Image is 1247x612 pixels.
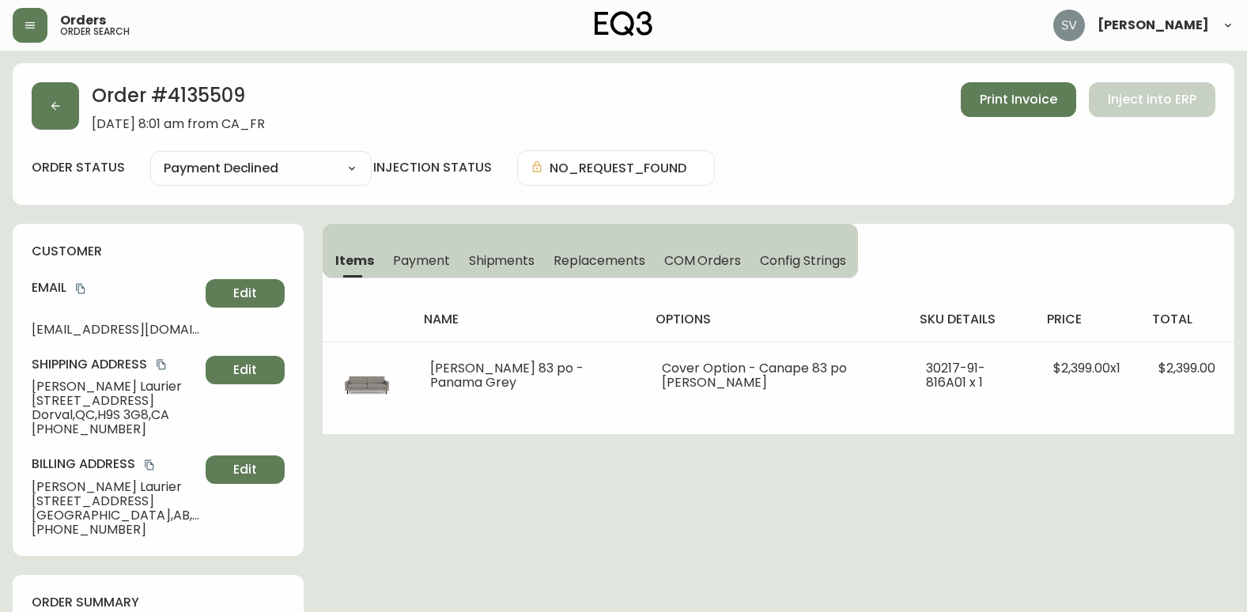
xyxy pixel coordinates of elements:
[60,14,106,27] span: Orders
[32,243,285,260] h4: customer
[664,252,742,269] span: COM Orders
[1047,311,1127,328] h4: price
[342,361,392,412] img: 30215-01-400-1-cljkg1tur09v20186a29a4lmi.jpg
[32,480,199,494] span: [PERSON_NAME] Laurier
[233,361,257,379] span: Edit
[32,422,199,436] span: [PHONE_NUMBER]
[595,11,653,36] img: logo
[424,311,630,328] h4: name
[469,252,535,269] span: Shipments
[32,159,125,176] label: order status
[32,394,199,408] span: [STREET_ADDRESS]
[206,279,285,308] button: Edit
[32,494,199,508] span: [STREET_ADDRESS]
[373,159,492,176] h4: injection status
[73,281,89,297] button: copy
[32,508,199,523] span: [GEOGRAPHIC_DATA] , AB , T2H 1S5 , CA
[92,117,265,131] span: [DATE] 8:01 am from CA_FR
[32,323,199,337] span: [EMAIL_ADDRESS][DOMAIN_NAME]
[32,523,199,537] span: [PHONE_NUMBER]
[961,82,1076,117] button: Print Invoice
[32,594,285,611] h4: order summary
[233,461,257,478] span: Edit
[335,252,374,269] span: Items
[1158,359,1215,377] span: $2,399.00
[1098,19,1209,32] span: [PERSON_NAME]
[980,91,1057,108] span: Print Invoice
[32,356,199,373] h4: Shipping Address
[920,311,1022,328] h4: sku details
[153,357,169,372] button: copy
[430,359,584,391] span: [PERSON_NAME] 83 po - Panama Grey
[662,361,888,390] li: Cover Option - Canape 83 po [PERSON_NAME]
[554,252,644,269] span: Replacements
[1053,9,1085,41] img: 0ef69294c49e88f033bcbeb13310b844
[760,252,845,269] span: Config Strings
[1053,359,1120,377] span: $2,399.00 x 1
[32,279,199,297] h4: Email
[206,455,285,484] button: Edit
[393,252,450,269] span: Payment
[206,356,285,384] button: Edit
[142,457,157,473] button: copy
[926,359,985,391] span: 30217-91-816A01 x 1
[233,285,257,302] span: Edit
[656,311,894,328] h4: options
[60,27,130,36] h5: order search
[92,82,265,117] h2: Order # 4135509
[32,380,199,394] span: [PERSON_NAME] Laurier
[1152,311,1222,328] h4: total
[32,408,199,422] span: Dorval , QC , H9S 3G8 , CA
[32,455,199,473] h4: Billing Address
